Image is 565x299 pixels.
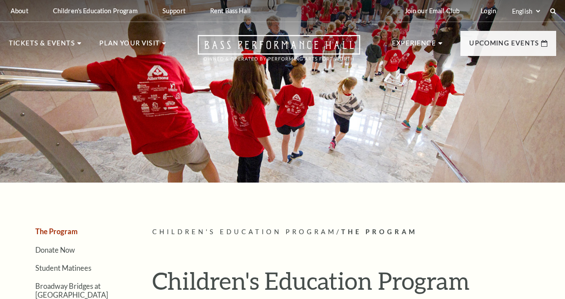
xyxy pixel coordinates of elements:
p: Upcoming Events [469,38,539,54]
select: Select: [510,7,542,15]
p: Rent Bass Hall [210,7,251,15]
a: Student Matinees [35,264,91,272]
p: Children's Education Program [53,7,138,15]
p: Plan Your Visit [99,38,160,54]
p: Tickets & Events [9,38,75,54]
p: About [11,7,28,15]
span: Children's Education Program [152,228,336,235]
a: The Program [35,227,78,235]
a: Broadway Bridges at [GEOGRAPHIC_DATA] [35,282,108,299]
p: Experience [392,38,436,54]
span: The Program [341,228,418,235]
p: / [152,227,556,238]
p: Support [162,7,185,15]
a: Donate Now [35,246,75,254]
